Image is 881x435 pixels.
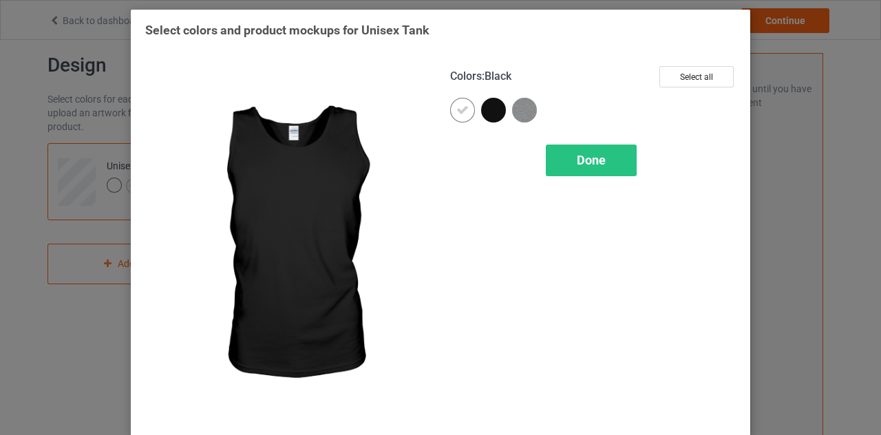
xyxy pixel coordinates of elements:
[450,70,482,83] span: Colors
[659,66,734,87] button: Select all
[145,23,429,37] span: Select colors and product mockups for Unisex Tank
[450,70,511,84] h4: :
[512,98,537,123] img: heather_texture.png
[485,70,511,83] span: Black
[577,153,606,167] span: Done
[145,66,431,423] img: regular.jpg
